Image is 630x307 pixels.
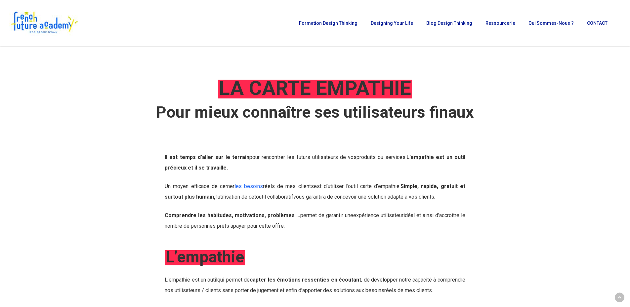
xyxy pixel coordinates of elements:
strong: Comprendre les habitudes, motivations, problèmes … [165,212,300,218]
span: . [432,287,433,293]
span: pour rencontrer les futurs utilisateurs de vos [165,154,357,160]
span: Designing Your Life [371,20,413,26]
a: Blog Design Thinking [423,21,476,25]
span: L’ [165,277,169,283]
a: CONTACT [584,21,611,25]
span: . [405,154,410,160]
span: permet de garantir une [165,212,353,218]
span: payer pour cette offre. [233,223,285,229]
strong: Pour mieux connaître ses utilisateurs finaux [156,103,474,122]
span: réels de mes clients [263,183,314,189]
span: Qui sommes-nous ? [528,20,574,26]
strong: Il est temps d’aller sur le terrain [165,154,249,160]
a: Ressourcerie [482,21,519,25]
span: produits ou services [357,154,405,160]
a: les besoins [234,183,263,189]
em: L’empathie [165,248,245,266]
span: Formation Design Thinking [299,20,357,26]
span: vous garantira de concevoir une solution adapté à vos clients. [293,194,435,200]
img: French Future Academy [9,10,79,36]
span: expérience utilisateur [353,212,403,218]
span: Ressourcerie [485,20,515,26]
span: outil collaboratif [256,194,293,200]
span: Un moyen efficace de cerner [165,183,263,189]
em: LA CARTE EMPATHIE [218,76,412,100]
strong: capter les émotions ressenties en écoutant [250,277,361,283]
span: Blog Design Thinking [426,20,472,26]
span: qui permet de , de développer notre capacité à comprendre nos utilisateurs / clients sans porter ... [165,277,465,293]
span: empathie est un outil [169,277,217,283]
a: Formation Design Thinking [296,21,361,25]
strong: L’ [406,154,410,160]
span: réels de mes clients [384,287,432,293]
a: Qui sommes-nous ? [525,21,577,25]
span: CONTACT [587,20,608,26]
span: est d’utiliser l’outil carte d’empathie. [314,183,401,189]
a: Designing Your Life [367,21,416,25]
